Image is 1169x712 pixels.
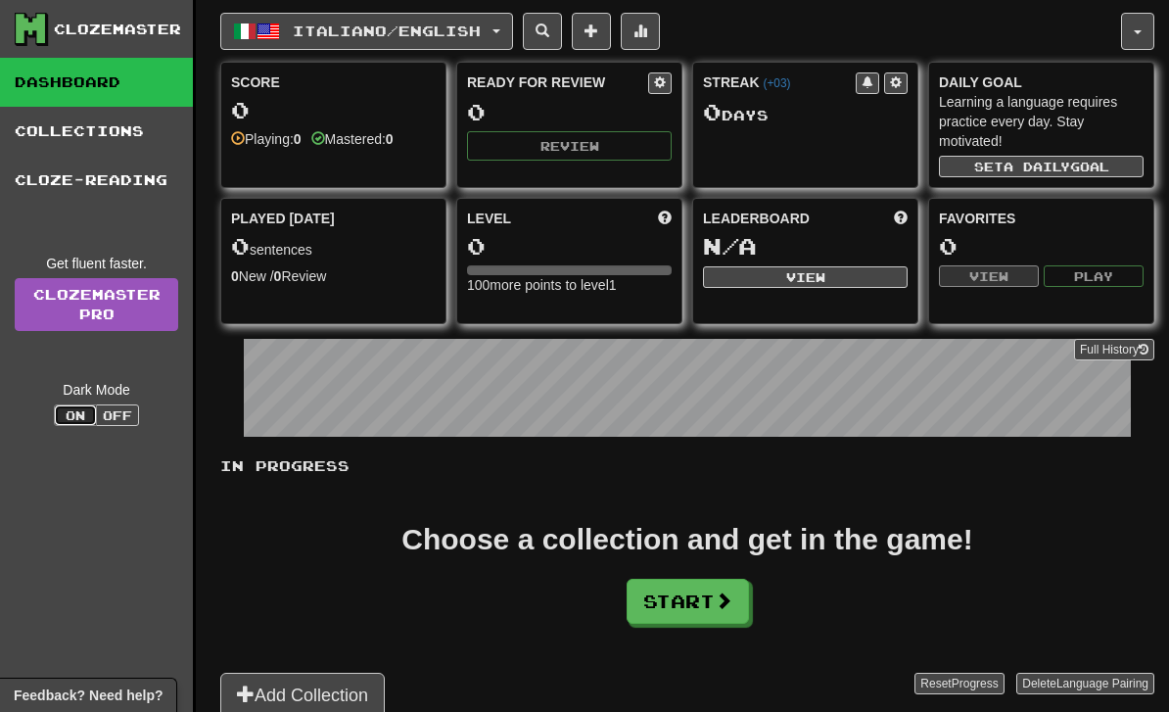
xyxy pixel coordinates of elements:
[467,209,511,228] span: Level
[703,72,856,92] div: Streak
[15,380,178,400] div: Dark Mode
[293,23,481,39] span: Italiano / English
[621,13,660,50] button: More stats
[386,131,394,147] strong: 0
[1056,677,1148,690] span: Language Pairing
[703,98,722,125] span: 0
[467,100,672,124] div: 0
[939,72,1144,92] div: Daily Goal
[1074,339,1154,360] button: Full History
[914,673,1004,694] button: ResetProgress
[939,156,1144,177] button: Seta dailygoal
[703,232,757,260] span: N/A
[54,20,181,39] div: Clozemaster
[231,268,239,284] strong: 0
[703,100,908,125] div: Day s
[274,268,282,284] strong: 0
[703,209,810,228] span: Leaderboard
[467,234,672,259] div: 0
[939,265,1039,287] button: View
[231,98,436,122] div: 0
[14,686,163,705] span: Open feedback widget
[952,677,999,690] span: Progress
[467,131,672,161] button: Review
[401,525,972,554] div: Choose a collection and get in the game!
[703,266,908,288] button: View
[96,404,139,426] button: Off
[939,234,1144,259] div: 0
[1004,160,1070,173] span: a daily
[572,13,611,50] button: Add sentence to collection
[54,404,97,426] button: On
[1044,265,1144,287] button: Play
[467,72,648,92] div: Ready for Review
[939,209,1144,228] div: Favorites
[231,232,250,260] span: 0
[523,13,562,50] button: Search sentences
[627,579,749,624] button: Start
[231,72,436,92] div: Score
[231,266,436,286] div: New / Review
[763,76,790,90] a: (+03)
[220,456,1154,476] p: In Progress
[939,92,1144,151] div: Learning a language requires practice every day. Stay motivated!
[231,129,302,149] div: Playing:
[658,209,672,228] span: Score more points to level up
[15,278,178,331] a: ClozemasterPro
[311,129,394,149] div: Mastered:
[220,13,513,50] button: Italiano/English
[1016,673,1154,694] button: DeleteLanguage Pairing
[894,209,908,228] span: This week in points, UTC
[294,131,302,147] strong: 0
[467,275,672,295] div: 100 more points to level 1
[231,234,436,260] div: sentences
[231,209,335,228] span: Played [DATE]
[15,254,178,273] div: Get fluent faster.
